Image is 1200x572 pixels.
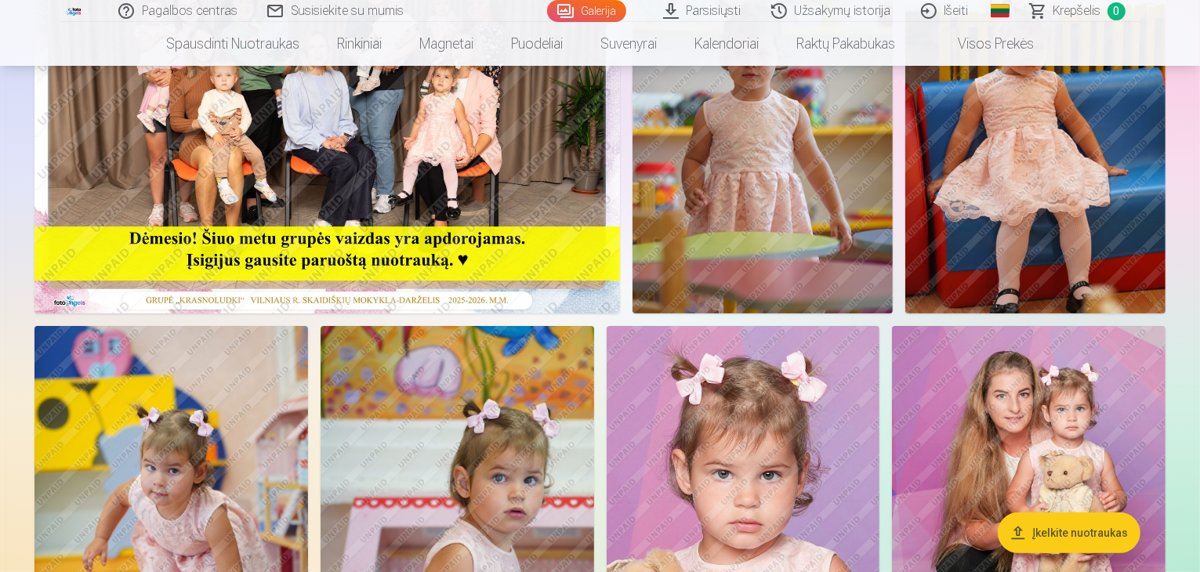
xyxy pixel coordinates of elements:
[318,22,401,66] a: Rinkiniai
[1108,2,1126,20] span: 0
[66,6,83,16] img: /fa2
[778,22,914,66] a: Raktų pakabukas
[914,22,1053,66] a: Visos prekės
[1053,2,1101,20] span: Krepšelis
[998,512,1140,553] button: Įkelkite nuotraukas
[676,22,778,66] a: Kalendoriai
[401,22,492,66] a: Magnetai
[492,22,582,66] a: Puodeliai
[147,22,318,66] a: Spausdinti nuotraukas
[582,22,676,66] a: Suvenyrai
